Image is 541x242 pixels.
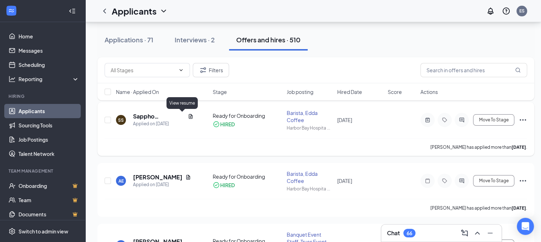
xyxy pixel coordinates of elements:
input: Search in offers and hires [420,63,527,77]
span: [DATE] [337,178,352,184]
div: HIRED [220,181,235,189]
div: Applied on [DATE] [133,120,193,127]
svg: ChevronLeft [100,7,109,15]
button: Move To Stage [473,175,514,186]
span: Actions [420,88,438,95]
span: Job posting [287,88,313,95]
button: Filter Filters [193,63,229,77]
svg: Tag [440,178,449,184]
a: Scheduling [18,58,79,72]
p: [PERSON_NAME] has applied more than . [430,144,527,150]
div: HIRED [220,121,235,128]
svg: ChevronDown [178,67,184,73]
svg: Note [423,178,432,184]
div: Hiring [9,93,78,99]
a: Talent Network [18,147,79,161]
a: TeamCrown [18,193,79,207]
svg: ActiveChat [457,178,466,184]
span: [DATE] [337,117,352,123]
span: Move To Stage [479,117,509,122]
svg: Document [185,174,191,180]
div: Switch to admin view [18,228,68,235]
h5: [PERSON_NAME] [133,173,182,181]
button: ChevronUp [472,227,483,239]
b: [DATE] [511,205,526,211]
div: Applied on [DATE] [133,181,191,188]
div: Barista, Edda Coffee [287,109,333,123]
h1: Applicants [112,5,157,17]
a: Job Postings [18,132,79,147]
span: Stage [213,88,227,95]
span: Move To Stage [479,178,509,183]
div: Harbor Bay Hospita ... [287,186,333,192]
svg: Filter [199,66,207,74]
svg: Ellipses [519,116,527,124]
input: All Stages [111,66,175,74]
svg: ChevronDown [159,7,168,15]
h5: Sappho [PERSON_NAME] [133,112,185,120]
div: Team Management [9,168,78,174]
svg: Settings [9,228,16,235]
div: Barista, Edda Coffee [287,170,333,184]
svg: CheckmarkCircle [213,121,220,128]
a: Messages [18,43,79,58]
div: AE [118,178,124,184]
div: Open Intercom Messenger [517,218,534,235]
svg: ComposeMessage [460,229,469,237]
span: Name · Applied On [116,88,159,95]
a: Home [18,29,79,43]
svg: Analysis [9,75,16,83]
div: ES [519,8,525,14]
div: Ready for Onboarding [213,173,282,180]
div: 66 [407,230,412,236]
span: Hired Date [337,88,362,95]
div: Applications · 71 [105,35,153,44]
svg: QuestionInfo [502,7,510,15]
button: Move To Stage [473,114,514,126]
svg: Tag [440,117,449,123]
a: OnboardingCrown [18,179,79,193]
svg: Ellipses [519,177,527,185]
button: ComposeMessage [459,227,470,239]
div: Reporting [18,75,80,83]
svg: CheckmarkCircle [213,181,220,189]
div: Harbor Bay Hospita ... [287,125,333,131]
svg: ActiveChat [457,117,466,123]
span: Score [388,88,402,95]
b: [DATE] [511,144,526,150]
div: SS [118,117,124,123]
div: Interviews · 2 [175,35,215,44]
svg: Collapse [69,7,76,15]
svg: WorkstreamLogo [8,7,15,14]
svg: Notifications [486,7,495,15]
svg: Document [188,114,193,119]
a: DocumentsCrown [18,207,79,221]
h3: Chat [387,229,400,237]
svg: Minimize [486,229,494,237]
svg: ChevronUp [473,229,482,237]
div: View resume [166,97,198,109]
a: Sourcing Tools [18,118,79,132]
div: Offers and hires · 510 [236,35,301,44]
div: Ready for Onboarding [213,112,282,119]
svg: MagnifyingGlass [515,67,521,73]
a: Applicants [18,104,79,118]
p: [PERSON_NAME] has applied more than . [430,205,527,211]
button: Minimize [484,227,496,239]
svg: ActiveNote [423,117,432,123]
